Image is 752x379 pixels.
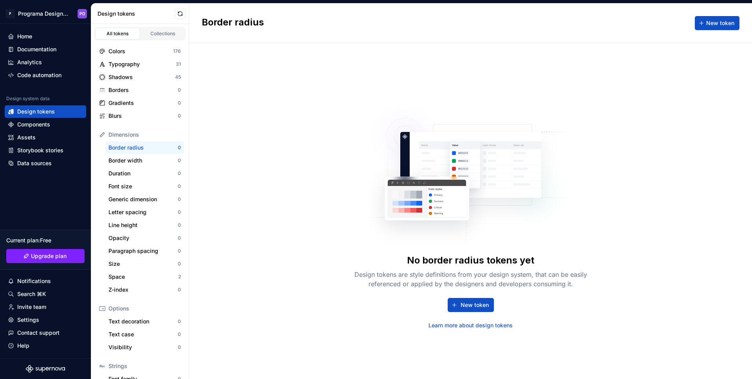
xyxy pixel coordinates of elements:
a: Storybook stories [5,144,86,157]
div: 0 [178,170,181,177]
span: New token [706,19,734,27]
div: Programa Design System [18,10,68,18]
div: Invite team [17,303,46,311]
div: Strings [108,362,181,370]
div: 0 [178,183,181,189]
div: Generic dimension [108,195,178,203]
div: Notifications [17,277,51,285]
a: Analytics [5,56,86,69]
div: Dimensions [108,131,181,139]
a: Design tokens [5,105,86,118]
div: Space [108,273,178,281]
a: Text decoration0 [105,315,184,328]
div: 0 [178,157,181,164]
div: Border radius [108,144,178,152]
a: Opacity0 [105,232,184,244]
a: Assets [5,131,86,144]
div: 0 [178,318,181,325]
button: Help [5,339,86,352]
div: Text decoration [108,318,178,325]
div: Size [108,260,178,268]
button: PPrograma Design SystemPD [2,5,89,22]
div: All tokens [98,31,137,37]
div: 0 [178,113,181,119]
div: Design tokens [17,108,55,116]
a: Visibility0 [105,341,184,354]
a: Settings [5,314,86,326]
a: Invite team [5,301,86,313]
a: Size0 [105,258,184,270]
div: Assets [17,134,36,141]
div: Data sources [17,159,52,167]
a: Gradients0 [96,97,184,109]
div: Components [17,121,50,128]
div: 0 [178,331,181,337]
a: Learn more about design tokens [428,321,513,329]
svg: Supernova Logo [26,365,65,373]
div: 176 [173,48,181,54]
div: Font size [108,182,178,190]
div: 0 [178,196,181,202]
div: Gradients [108,99,178,107]
div: Documentation [17,45,56,53]
div: Home [17,32,32,40]
div: 45 [175,74,181,80]
div: Text case [108,330,178,338]
div: Contact support [17,329,60,337]
div: 0 [178,144,181,151]
div: Search ⌘K [17,290,46,298]
div: PD [80,11,85,17]
a: Typography31 [96,58,184,70]
button: Search ⌘K [5,288,86,300]
div: Letter spacing [108,208,178,216]
div: Typography [108,60,176,68]
div: Border width [108,157,178,164]
div: Storybook stories [17,146,63,154]
div: Opacity [108,234,178,242]
div: Shadows [108,73,175,81]
div: Design tokens are style definitions from your design system, that can be easily referenced or app... [345,270,596,289]
a: Home [5,30,86,43]
div: No border radius tokens yet [407,254,534,267]
a: Code automation [5,69,86,81]
div: 0 [178,248,181,254]
a: Shadows45 [96,71,184,83]
div: Current plan : Free [6,236,85,244]
a: Documentation [5,43,86,56]
button: New token [695,16,739,30]
div: 0 [178,287,181,293]
button: Notifications [5,275,86,287]
a: Space2 [105,271,184,283]
div: 0 [178,100,181,106]
a: Letter spacing0 [105,206,184,218]
a: Components [5,118,86,131]
a: Font size0 [105,180,184,193]
div: 0 [178,344,181,350]
div: Analytics [17,58,42,66]
a: Borders0 [96,84,184,96]
div: 2 [178,274,181,280]
a: Paragraph spacing0 [105,245,184,257]
a: Text case0 [105,328,184,341]
a: Line height0 [105,219,184,231]
a: Border radius0 [105,141,184,154]
a: Generic dimension0 [105,193,184,206]
div: Line height [108,221,178,229]
a: Blurs0 [96,110,184,122]
a: Upgrade plan [6,249,85,263]
div: Blurs [108,112,178,120]
div: Options [108,305,181,312]
div: 0 [178,235,181,241]
a: Duration0 [105,167,184,180]
div: 0 [178,209,181,215]
a: Data sources [5,157,86,170]
div: P [5,9,15,18]
h2: Border radius [202,16,264,30]
div: 31 [176,61,181,67]
div: 0 [178,261,181,267]
span: New token [461,301,489,309]
div: 0 [178,222,181,228]
div: Design system data [6,96,50,102]
div: Paragraph spacing [108,247,178,255]
div: 0 [178,87,181,93]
